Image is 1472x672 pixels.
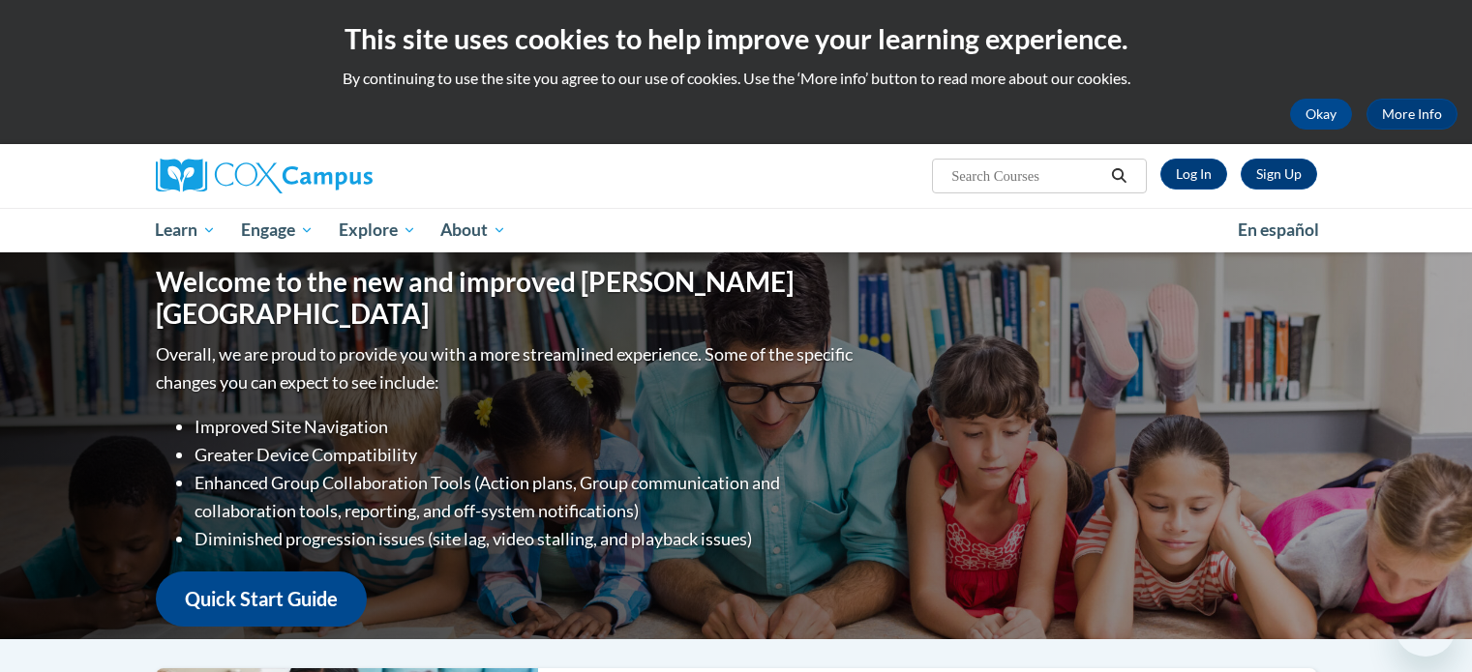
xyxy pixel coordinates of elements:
[326,208,429,252] a: Explore
[440,219,506,242] span: About
[155,219,216,242] span: Learn
[156,159,373,193] img: Cox Campus
[428,208,519,252] a: About
[1160,159,1227,190] a: Log In
[1395,595,1457,657] iframe: Button to launch messaging window
[241,219,314,242] span: Engage
[143,208,229,252] a: Learn
[1238,219,1319,240] span: En español
[1104,164,1133,188] button: Search
[15,68,1457,89] p: By continuing to use the site you agree to our use of cookies. Use the ‘More info’ button to read...
[127,208,1346,252] div: Main menu
[195,413,857,441] li: Improved Site Navigation
[195,469,857,525] li: Enhanced Group Collaboration Tools (Action plans, Group communication and collaboration tools, re...
[1225,210,1332,250] a: En español
[156,159,524,193] a: Cox Campus
[339,219,416,242] span: Explore
[1367,99,1457,130] a: More Info
[1290,99,1352,130] button: Okay
[156,571,367,627] a: Quick Start Guide
[156,340,857,396] p: Overall, we are proud to provide you with a more streamlined experience. Some of the specific cha...
[949,164,1104,188] input: Search Courses
[195,441,857,469] li: Greater Device Compatibility
[195,525,857,553] li: Diminished progression issues (site lag, video stalling, and playback issues)
[15,19,1457,58] h2: This site uses cookies to help improve your learning experience.
[156,266,857,331] h1: Welcome to the new and improved [PERSON_NAME][GEOGRAPHIC_DATA]
[1241,159,1317,190] a: Register
[228,208,326,252] a: Engage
